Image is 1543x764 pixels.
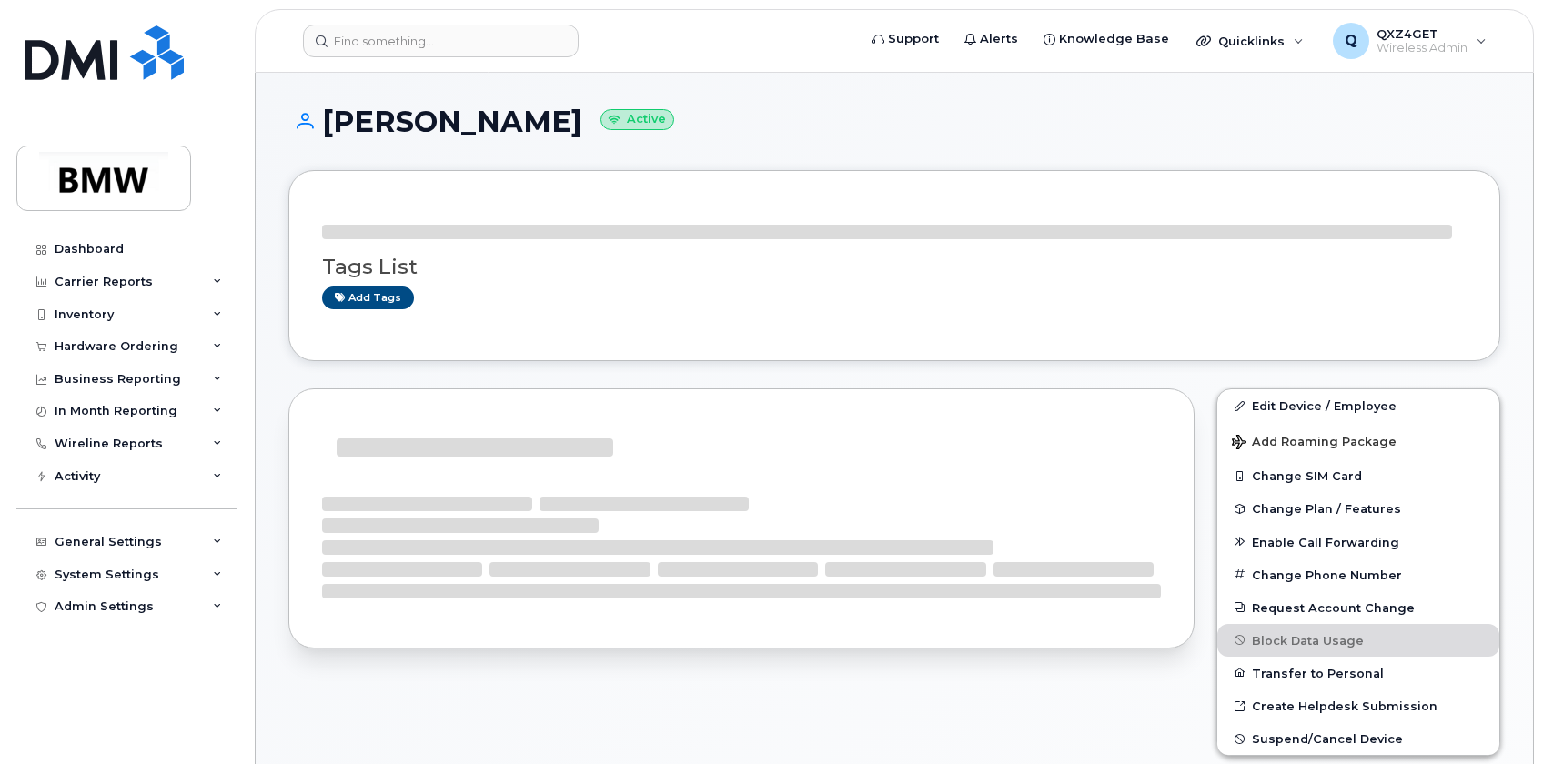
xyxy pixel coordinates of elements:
[288,106,1500,137] h1: [PERSON_NAME]
[1232,435,1397,452] span: Add Roaming Package
[322,256,1467,278] h3: Tags List
[1252,535,1399,548] span: Enable Call Forwarding
[1217,657,1499,689] button: Transfer to Personal
[1252,732,1403,746] span: Suspend/Cancel Device
[1217,459,1499,492] button: Change SIM Card
[600,109,674,130] small: Active
[1217,591,1499,624] button: Request Account Change
[1217,722,1499,755] button: Suspend/Cancel Device
[1217,389,1499,422] a: Edit Device / Employee
[1217,422,1499,459] button: Add Roaming Package
[1217,492,1499,525] button: Change Plan / Features
[1217,624,1499,657] button: Block Data Usage
[322,286,414,309] a: Add tags
[1252,502,1401,516] span: Change Plan / Features
[1217,526,1499,558] button: Enable Call Forwarding
[1217,689,1499,722] a: Create Helpdesk Submission
[1217,558,1499,591] button: Change Phone Number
